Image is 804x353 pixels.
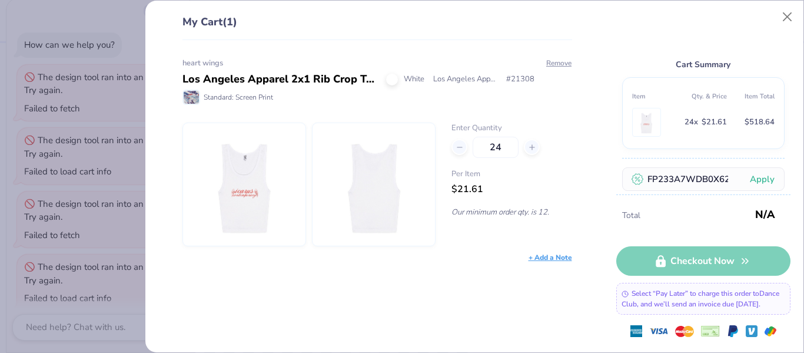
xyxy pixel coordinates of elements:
div: Select “Pay Later” to charge this order to Dance Club , and we’ll send an invoice due [DATE]. [616,283,790,315]
img: express [630,325,642,337]
span: $21.61 [702,116,727,129]
th: Qty. & Price [679,87,727,105]
p: Our minimum order qty. is 12. [451,207,572,217]
button: Close [776,6,799,28]
th: Item [632,87,680,105]
div: heart wings [182,58,572,70]
span: $518.64 [745,116,775,129]
img: Los Angeles Apparel 21308 [635,108,658,136]
img: Standard: Screen Print [184,91,199,104]
img: GPay [765,325,776,337]
label: Enter Quantity [451,123,572,134]
span: 24 x [685,116,698,129]
span: Los Angeles Apparel [433,74,497,85]
span: $21.61 [451,183,483,196]
img: visa [649,322,668,341]
span: Total [622,209,752,222]
img: Venmo [746,325,758,337]
span: White [404,74,424,85]
span: # 21308 [506,74,534,85]
button: Apply [740,167,785,191]
div: Cart Summary [622,58,785,71]
input: – – [473,137,519,158]
div: My Cart (1) [182,14,572,40]
img: cheque [701,325,720,337]
input: Enter Promo Code [622,167,785,191]
span: Standard: Screen Print [204,92,273,103]
img: master-card [675,322,694,341]
div: + Add a Note [529,252,572,263]
span: Per Item [451,169,572,180]
img: Los Angeles Apparel 21308 [323,123,424,246]
button: Remove [546,58,572,68]
img: Paypal [727,325,739,337]
div: Los Angeles Apparel 2x1 Rib Crop Tank [182,71,377,87]
span: N/A [755,204,775,225]
img: Los Angeles Apparel 21308 [194,123,295,246]
th: Item Total [727,87,775,105]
